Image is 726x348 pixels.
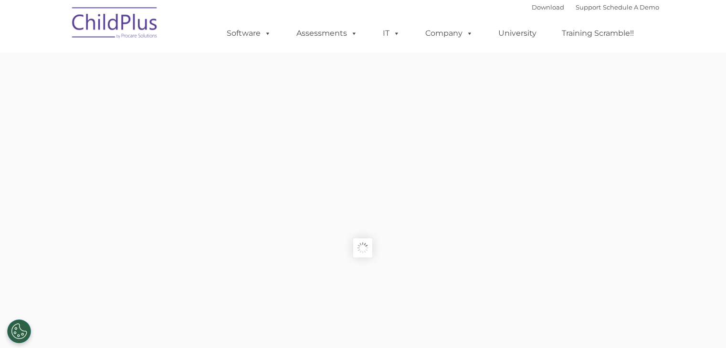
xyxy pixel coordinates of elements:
a: Company [416,24,483,43]
img: ChildPlus by Procare Solutions [67,0,163,48]
a: Download [532,3,564,11]
a: Support [576,3,601,11]
a: University [489,24,546,43]
a: IT [373,24,410,43]
a: Schedule A Demo [603,3,659,11]
a: Software [217,24,281,43]
a: Assessments [287,24,367,43]
button: Cookies Settings [7,319,31,343]
font: | [532,3,659,11]
a: Training Scramble!! [552,24,643,43]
